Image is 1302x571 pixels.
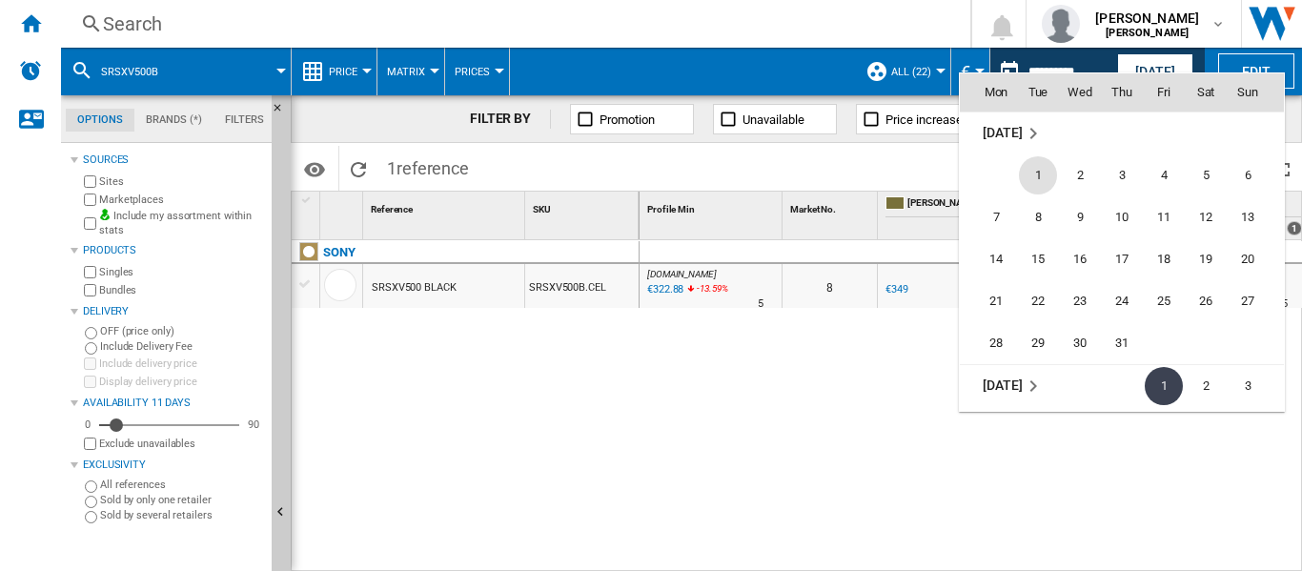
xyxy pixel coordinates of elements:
[1059,154,1101,196] td: Wednesday July 2 2025
[1017,238,1059,280] td: Tuesday July 15 2025
[1101,280,1143,322] td: Thursday July 24 2025
[1229,282,1267,320] span: 27
[1059,280,1101,322] td: Wednesday July 23 2025
[1061,198,1099,236] span: 9
[1185,196,1227,238] td: Saturday July 12 2025
[1143,238,1185,280] td: Friday July 18 2025
[1227,73,1284,112] th: Sun
[1101,154,1143,196] td: Thursday July 3 2025
[1227,196,1284,238] td: Sunday July 13 2025
[1103,156,1141,194] span: 3
[1185,365,1227,408] td: Saturday August 2 2025
[1229,198,1267,236] span: 13
[960,365,1101,408] td: August 2025
[1019,324,1057,362] span: 29
[977,324,1015,362] span: 28
[1059,73,1101,112] th: Wed
[1059,238,1101,280] td: Wednesday July 16 2025
[1229,240,1267,278] span: 20
[1059,196,1101,238] td: Wednesday July 9 2025
[960,154,1284,196] tr: Week 1
[977,198,1015,236] span: 7
[1019,156,1057,194] span: 1
[1145,198,1183,236] span: 11
[1061,282,1099,320] span: 23
[1101,238,1143,280] td: Thursday July 17 2025
[1103,198,1141,236] span: 10
[960,112,1284,155] td: July 2025
[1101,73,1143,112] th: Thu
[1017,73,1059,112] th: Tue
[1145,367,1183,405] span: 1
[1185,73,1227,112] th: Sat
[1061,324,1099,362] span: 30
[1019,282,1057,320] span: 22
[1017,322,1059,365] td: Tuesday July 29 2025
[960,280,1284,322] tr: Week 4
[960,280,1017,322] td: Monday July 21 2025
[1187,282,1225,320] span: 26
[960,73,1017,112] th: Mon
[1229,367,1267,405] span: 3
[983,378,1022,394] span: [DATE]
[1145,240,1183,278] span: 18
[1187,198,1225,236] span: 12
[1185,154,1227,196] td: Saturday July 5 2025
[977,282,1015,320] span: 21
[1101,196,1143,238] td: Thursday July 10 2025
[960,196,1017,238] td: Monday July 7 2025
[1017,280,1059,322] td: Tuesday July 22 2025
[1019,198,1057,236] span: 8
[960,73,1284,410] md-calendar: Calendar
[960,365,1284,408] tr: Week 1
[1019,240,1057,278] span: 15
[1187,156,1225,194] span: 5
[1145,282,1183,320] span: 25
[960,238,1017,280] td: Monday July 14 2025
[1227,365,1284,408] td: Sunday August 3 2025
[1103,282,1141,320] span: 24
[1061,156,1099,194] span: 2
[1143,280,1185,322] td: Friday July 25 2025
[1227,280,1284,322] td: Sunday July 27 2025
[1185,238,1227,280] td: Saturday July 19 2025
[960,238,1284,280] tr: Week 3
[1185,280,1227,322] td: Saturday July 26 2025
[1143,365,1185,408] td: Friday August 1 2025
[1103,240,1141,278] span: 17
[960,112,1284,155] tr: Week undefined
[1187,367,1225,405] span: 2
[1227,238,1284,280] td: Sunday July 20 2025
[1103,324,1141,362] span: 31
[1143,73,1185,112] th: Fri
[1229,156,1267,194] span: 6
[1143,154,1185,196] td: Friday July 4 2025
[1061,240,1099,278] span: 16
[983,126,1022,141] span: [DATE]
[1017,196,1059,238] td: Tuesday July 8 2025
[1145,156,1183,194] span: 4
[1017,154,1059,196] td: Tuesday July 1 2025
[960,196,1284,238] tr: Week 2
[960,322,1017,365] td: Monday July 28 2025
[1143,196,1185,238] td: Friday July 11 2025
[1187,240,1225,278] span: 19
[960,322,1284,365] tr: Week 5
[1101,322,1143,365] td: Thursday July 31 2025
[977,240,1015,278] span: 14
[1059,322,1101,365] td: Wednesday July 30 2025
[1227,154,1284,196] td: Sunday July 6 2025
